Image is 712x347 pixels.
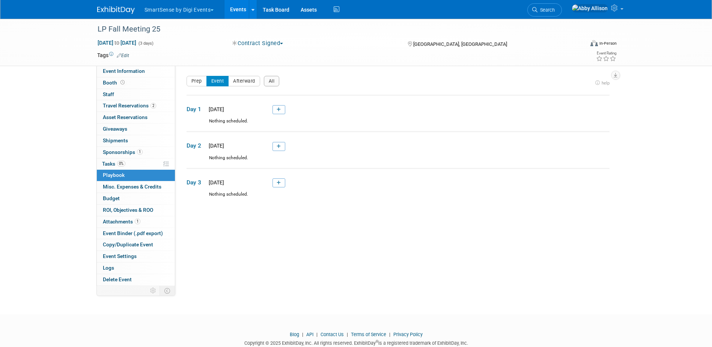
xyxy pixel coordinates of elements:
[97,89,175,100] a: Staff
[290,332,299,337] a: Blog
[97,51,129,59] td: Tags
[97,100,175,112] a: Travel Reservations2
[97,274,175,285] a: Delete Event
[315,332,319,337] span: |
[103,219,140,225] span: Attachments
[300,332,305,337] span: |
[97,77,175,89] a: Booth
[537,7,555,13] span: Search
[97,39,137,46] span: [DATE] [DATE]
[102,161,125,167] span: Tasks
[540,39,617,50] div: Event Format
[97,158,175,170] a: Tasks0%
[264,76,280,86] button: All
[596,51,616,55] div: Event Rating
[527,3,562,17] a: Search
[103,207,153,213] span: ROI, Objectives & ROO
[117,53,129,58] a: Edit
[206,76,229,86] button: Event
[97,216,175,228] a: Attachments1
[103,172,125,178] span: Playbook
[135,219,140,224] span: 1
[413,41,507,47] span: [GEOGRAPHIC_DATA], [GEOGRAPHIC_DATA]
[206,143,224,149] span: [DATE]
[97,170,175,181] a: Playbook
[103,265,114,271] span: Logs
[103,241,153,247] span: Copy/Duplicate Event
[187,155,610,168] div: Nothing scheduled.
[103,195,120,201] span: Budget
[351,332,386,337] a: Terms of Service
[95,23,573,36] div: LP Fall Meeting 25
[151,103,156,109] span: 2
[321,332,344,337] a: Contact Us
[599,41,617,46] div: In-Person
[602,80,610,86] span: help
[103,137,128,143] span: Shipments
[97,251,175,262] a: Event Settings
[97,124,175,135] a: Giveaways
[97,135,175,146] a: Shipments
[187,142,205,150] span: Day 2
[187,76,207,86] button: Prep
[187,105,205,113] span: Day 1
[590,40,598,46] img: Format-Inperson.png
[97,239,175,250] a: Copy/Duplicate Event
[103,184,161,190] span: Misc. Expenses & Credits
[393,332,423,337] a: Privacy Policy
[138,41,154,46] span: (3 days)
[376,339,378,344] sup: ®
[117,161,125,166] span: 0%
[206,180,224,186] span: [DATE]
[103,253,137,259] span: Event Settings
[160,286,175,296] td: Toggle Event Tabs
[103,149,143,155] span: Sponsorships
[119,80,126,85] span: Booth not reserved yet
[230,39,286,47] button: Contract Signed
[345,332,350,337] span: |
[572,4,608,12] img: Abby Allison
[103,91,114,97] span: Staff
[187,118,610,131] div: Nothing scheduled.
[97,263,175,274] a: Logs
[103,230,163,236] span: Event Binder (.pdf export)
[97,6,135,14] img: ExhibitDay
[113,40,120,46] span: to
[187,178,205,187] span: Day 3
[387,332,392,337] span: |
[206,106,224,112] span: [DATE]
[97,66,175,77] a: Event Information
[137,149,143,155] span: 1
[103,80,126,86] span: Booth
[228,76,260,86] button: Afterward
[147,286,160,296] td: Personalize Event Tab Strip
[306,332,313,337] a: API
[97,147,175,158] a: Sponsorships1
[103,276,132,282] span: Delete Event
[103,126,127,132] span: Giveaways
[97,205,175,216] a: ROI, Objectives & ROO
[187,191,610,204] div: Nothing scheduled.
[97,193,175,204] a: Budget
[103,114,148,120] span: Asset Reservations
[103,103,156,109] span: Travel Reservations
[97,228,175,239] a: Event Binder (.pdf export)
[103,68,145,74] span: Event Information
[97,112,175,123] a: Asset Reservations
[97,181,175,193] a: Misc. Expenses & Credits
